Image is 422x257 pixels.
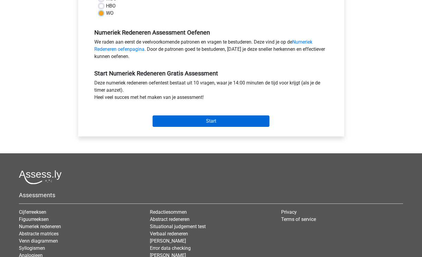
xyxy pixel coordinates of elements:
a: Situational judgement test [150,224,206,229]
img: Assessly logo [19,170,62,184]
div: We raden aan eerst de veelvoorkomende patronen en vragen te bestuderen. Deze vind je op de . Door... [90,38,332,63]
input: Start [153,115,269,127]
a: Numeriek redeneren [19,224,61,229]
a: [PERSON_NAME] [150,238,186,244]
a: Verbaal redeneren [150,231,188,237]
a: Numeriek Redeneren oefenpagina [94,39,312,52]
a: Abstract redeneren [150,216,190,222]
a: Terms of service [281,216,316,222]
h5: Assessments [19,191,403,199]
a: Error data checking [150,245,191,251]
h5: Start Numeriek Redeneren Gratis Assessment [94,70,328,77]
a: Figuurreeksen [19,216,49,222]
a: Privacy [281,209,297,215]
div: Deze numeriek redeneren oefentest bestaat uit 10 vragen, waar je 14:00 minuten de tijd voor krijg... [90,79,332,103]
label: HBO [106,2,116,10]
a: Abstracte matrices [19,231,59,237]
h5: Numeriek Redeneren Assessment Oefenen [94,29,328,36]
label: WO [106,10,114,17]
a: Syllogismen [19,245,45,251]
a: Redactiesommen [150,209,187,215]
a: Venn diagrammen [19,238,58,244]
a: Cijferreeksen [19,209,46,215]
